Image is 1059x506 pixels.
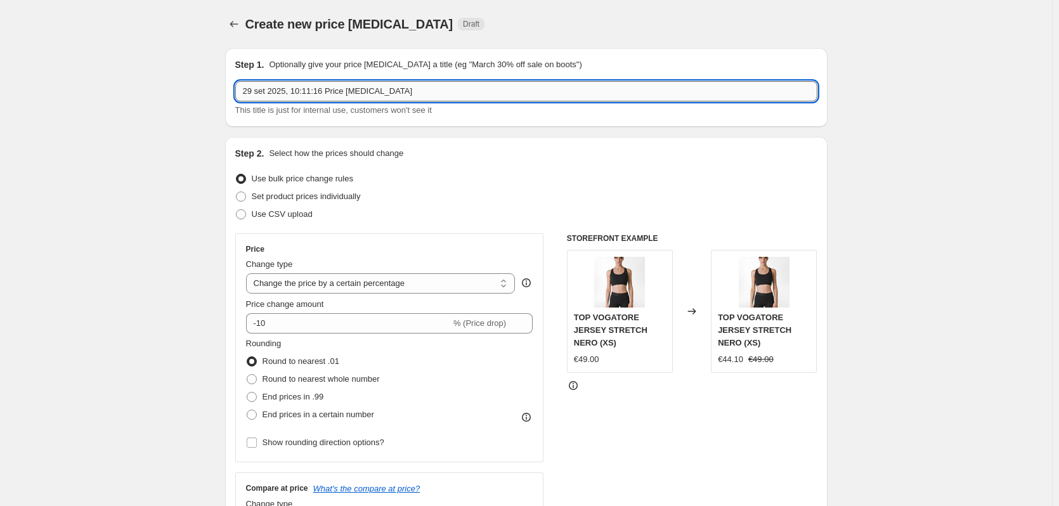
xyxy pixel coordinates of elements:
[235,81,817,101] input: 30% off holiday sale
[313,484,420,493] button: What's the compare at price?
[246,313,451,334] input: -15
[252,209,313,219] span: Use CSV upload
[252,174,353,183] span: Use bulk price change rules
[246,259,293,269] span: Change type
[718,353,743,366] div: €44.10
[520,276,533,289] div: help
[252,191,361,201] span: Set product prices individually
[574,353,599,366] div: €49.00
[246,244,264,254] h3: Price
[246,483,308,493] h3: Compare at price
[225,15,243,33] button: Price change jobs
[263,410,374,419] span: End prices in a certain number
[718,313,791,347] span: TOP VOGATORE JERSEY STRETCH NERO (XS)
[463,19,479,29] span: Draft
[567,233,817,243] h6: STOREFRONT EXAMPLE
[574,313,647,347] span: TOP VOGATORE JERSEY STRETCH NERO (XS)
[263,438,384,447] span: Show rounding direction options?
[245,17,453,31] span: Create new price [MEDICAL_DATA]
[269,147,403,160] p: Select how the prices should change
[246,299,324,309] span: Price change amount
[235,147,264,160] h2: Step 2.
[453,318,506,328] span: % (Price drop)
[263,392,324,401] span: End prices in .99
[739,257,789,308] img: A00110-10009_02_80x.jpg
[235,58,264,71] h2: Step 1.
[263,356,339,366] span: Round to nearest .01
[594,257,645,308] img: A00110-10009_02_80x.jpg
[235,105,432,115] span: This title is just for internal use, customers won't see it
[246,339,282,348] span: Rounding
[263,374,380,384] span: Round to nearest whole number
[269,58,581,71] p: Optionally give your price [MEDICAL_DATA] a title (eg "March 30% off sale on boots")
[748,353,774,366] strike: €49.00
